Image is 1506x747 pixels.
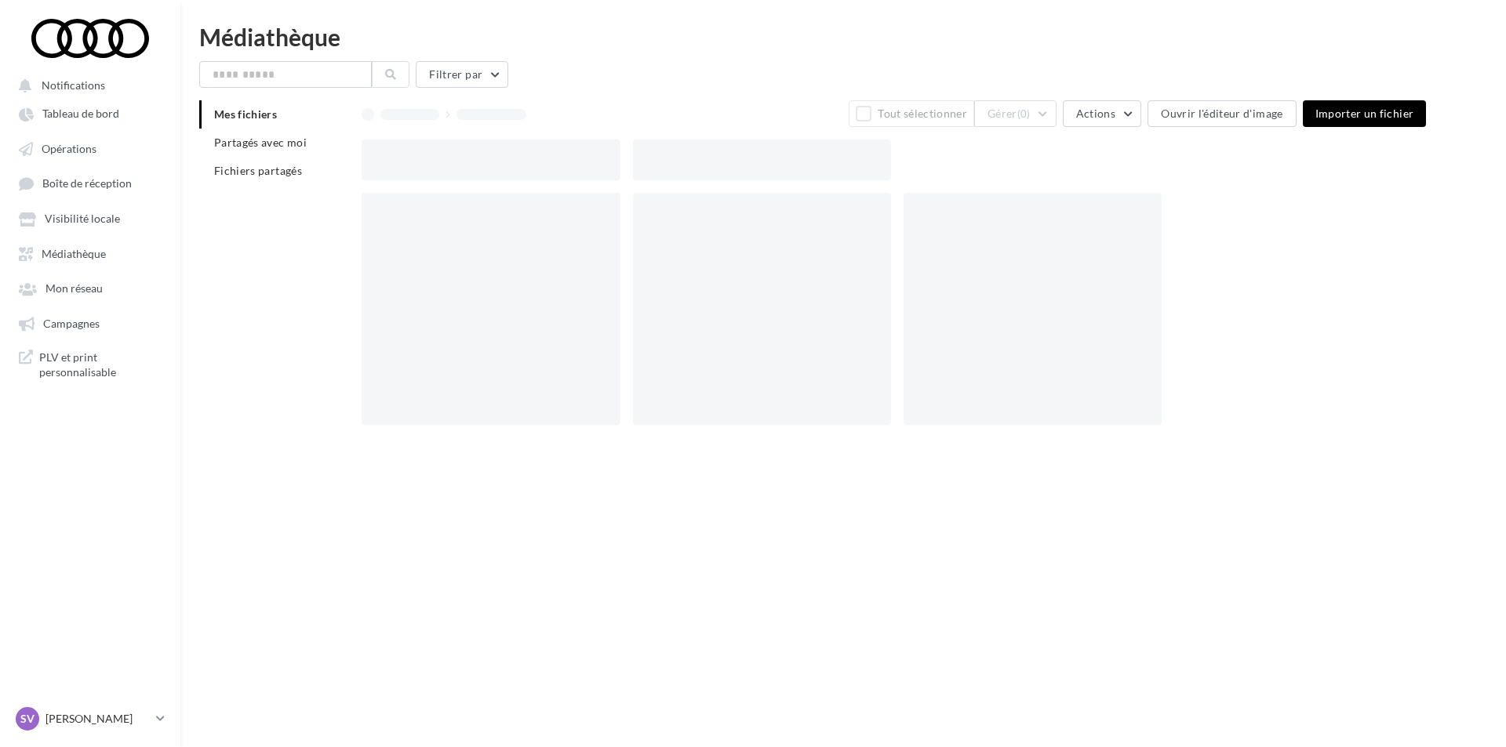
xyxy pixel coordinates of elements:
button: Filtrer par [416,61,508,88]
a: Campagnes [9,309,171,337]
span: (0) [1017,107,1031,120]
a: Mon réseau [9,274,171,302]
a: Médiathèque [9,239,171,267]
span: PLV et print personnalisable [39,350,162,380]
span: Opérations [42,142,96,155]
button: Actions [1063,100,1141,127]
span: Partagés avec moi [214,136,307,149]
a: Opérations [9,134,171,162]
a: SV [PERSON_NAME] [13,704,168,734]
a: Tableau de bord [9,99,171,127]
span: Visibilité locale [45,212,120,226]
button: Tout sélectionner [849,100,974,127]
p: [PERSON_NAME] [45,711,150,727]
span: Mon réseau [45,282,103,296]
button: Importer un fichier [1303,100,1427,127]
div: Médiathèque [199,25,1487,49]
span: Médiathèque [42,247,106,260]
button: Ouvrir l'éditeur d'image [1148,100,1296,127]
span: Importer un fichier [1315,107,1414,120]
a: PLV et print personnalisable [9,343,171,386]
span: Notifications [42,78,105,92]
span: Actions [1076,107,1115,120]
span: Tableau de bord [42,107,119,121]
span: SV [20,711,35,727]
span: Boîte de réception [42,177,132,190]
span: Fichiers partagés [214,164,302,177]
a: Visibilité locale [9,204,171,232]
button: Gérer(0) [974,100,1057,127]
a: Boîte de réception [9,169,171,198]
span: Mes fichiers [214,107,277,121]
span: Campagnes [43,317,100,330]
